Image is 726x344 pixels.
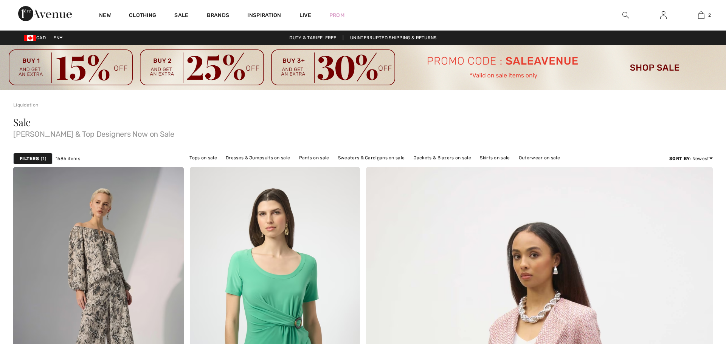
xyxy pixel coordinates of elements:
a: Clothing [129,12,156,20]
div: : Newest [669,155,713,162]
a: Prom [329,11,344,19]
a: Tops on sale [186,153,221,163]
a: Outerwear on sale [515,153,564,163]
a: Skirts on sale [476,153,513,163]
a: Sale [174,12,188,20]
a: Dresses & Jumpsuits on sale [222,153,294,163]
span: Sale [13,116,31,129]
iframe: Opens a widget where you can find more information [678,287,718,306]
a: 2 [683,11,720,20]
img: Canadian Dollar [24,35,36,41]
a: Liquidation [13,102,38,108]
img: search the website [622,11,629,20]
a: Jackets & Blazers on sale [410,153,475,163]
img: My Info [660,11,667,20]
span: Inspiration [247,12,281,20]
strong: Sort By [669,156,690,161]
span: CAD [24,35,49,40]
a: Live [299,11,311,19]
span: [PERSON_NAME] & Top Designers Now on Sale [13,127,713,138]
a: Sign In [654,11,673,20]
span: 2 [708,12,711,19]
span: EN [53,35,63,40]
a: Sweaters & Cardigans on sale [334,153,408,163]
img: My Bag [698,11,704,20]
a: Pants on sale [295,153,333,163]
strong: Filters [20,155,39,162]
span: 1 [41,155,46,162]
span: 1686 items [56,155,80,162]
img: 1ère Avenue [18,6,72,21]
a: Brands [207,12,230,20]
a: New [99,12,111,20]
